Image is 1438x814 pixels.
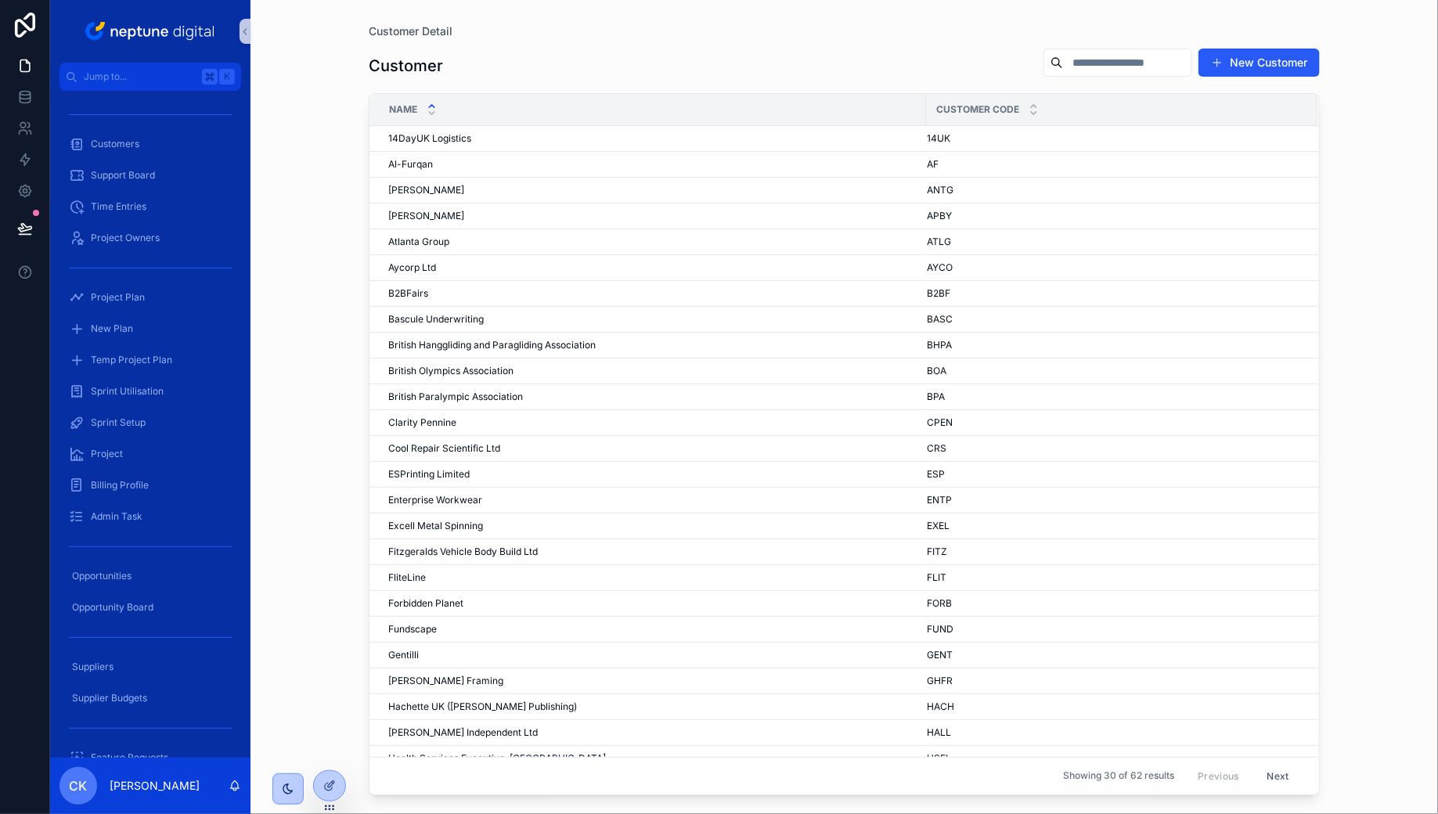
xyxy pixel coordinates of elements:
span: Showing 30 of 62 results [1063,770,1174,783]
a: Customer Detail [369,23,452,39]
span: Opportunities [72,570,132,582]
span: B2BFairs [388,287,428,300]
a: Project Owners [59,224,241,252]
img: App logo [82,19,219,44]
span: Gentilli [388,649,419,661]
a: ESP [927,468,1299,481]
span: ESPrinting Limited [388,468,470,481]
a: HSEI [927,752,1299,765]
p: [PERSON_NAME] [110,778,200,794]
span: ENTP [927,494,952,506]
span: EXEL [927,520,950,532]
a: Support Board [59,161,241,189]
span: Opportunity Board [72,601,153,614]
span: FITZ [927,546,947,558]
span: [PERSON_NAME] Framing [388,675,503,687]
a: 14UK [927,132,1299,145]
a: Hachette UK ([PERSON_NAME] Publishing) [388,701,917,713]
span: Time Entries [91,200,146,213]
span: Fundscape [388,623,437,636]
h1: Customer [369,55,443,77]
a: [PERSON_NAME] [388,210,917,222]
a: GHFR [927,675,1299,687]
span: GHFR [927,675,953,687]
span: [PERSON_NAME] Independent Ltd [388,726,538,739]
span: Fitzgeralds Vehicle Body Build Ltd [388,546,538,558]
span: BHPA [927,339,952,351]
span: British Hanggliding and Paragliding Association [388,339,596,351]
a: AF [927,158,1299,171]
span: Admin Task [91,510,142,523]
span: Excell Metal Spinning [388,520,483,532]
a: FORB [927,597,1299,610]
a: Temp Project Plan [59,346,241,374]
span: Project Plan [91,291,145,304]
span: HALL [927,726,951,739]
a: CPEN [927,416,1299,429]
span: British Olympics Association [388,365,514,377]
span: Name [389,103,417,116]
a: Opportunity Board [59,593,241,621]
a: 14DayUK Logistics [388,132,917,145]
span: Bascule Underwriting [388,313,484,326]
span: Temp Project Plan [91,354,172,366]
span: HACH [927,701,954,713]
span: APBY [927,210,952,222]
a: CRS [927,442,1299,455]
a: New Customer [1198,49,1320,77]
a: FITZ [927,546,1299,558]
span: 14UK [927,132,950,145]
span: Clarity Pennine [388,416,456,429]
span: CRS [927,442,946,455]
span: ATLG [927,236,951,248]
a: ENTP [927,494,1299,506]
a: Fundscape [388,623,917,636]
a: B2BF [927,287,1299,300]
a: BOA [927,365,1299,377]
span: Customer Code [936,103,1019,116]
span: Health Services Executive, [GEOGRAPHIC_DATA] [388,752,606,765]
span: Project [91,448,123,460]
a: Admin Task [59,502,241,531]
a: AYCO [927,261,1299,274]
span: AF [927,158,939,171]
span: B2BF [927,287,950,300]
a: Fitzgeralds Vehicle Body Build Ltd [388,546,917,558]
a: BASC [927,313,1299,326]
a: Sprint Setup [59,409,241,437]
a: British Hanggliding and Paragliding Association [388,339,917,351]
a: HALL [927,726,1299,739]
span: Forbidden Planet [388,597,463,610]
button: Jump to...K [59,63,241,91]
a: FliteLine [388,571,917,584]
a: Customers [59,130,241,158]
span: Sprint Utilisation [91,385,164,398]
a: Suppliers [59,653,241,681]
a: Health Services Executive, [GEOGRAPHIC_DATA] [388,752,917,765]
span: FliteLine [388,571,426,584]
a: Time Entries [59,193,241,221]
span: ESP [927,468,945,481]
span: 14DayUK Logistics [388,132,471,145]
a: ATLG [927,236,1299,248]
span: GENT [927,649,953,661]
a: APBY [927,210,1299,222]
a: [PERSON_NAME] [388,184,917,196]
span: Cool Repair Scientific Ltd [388,442,500,455]
span: Aycorp Ltd [388,261,436,274]
a: British Olympics Association [388,365,917,377]
span: FLIT [927,571,946,584]
span: Project Owners [91,232,160,244]
span: Support Board [91,169,155,182]
span: Supplier Budgets [72,692,147,704]
a: Excell Metal Spinning [388,520,917,532]
a: [PERSON_NAME] Independent Ltd [388,726,917,739]
span: Hachette UK ([PERSON_NAME] Publishing) [388,701,577,713]
a: ANTG [927,184,1299,196]
a: Bascule Underwriting [388,313,917,326]
span: CK [70,776,88,795]
a: Project [59,440,241,468]
span: Sprint Setup [91,416,146,429]
span: Suppliers [72,661,114,673]
a: Billing Profile [59,471,241,499]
